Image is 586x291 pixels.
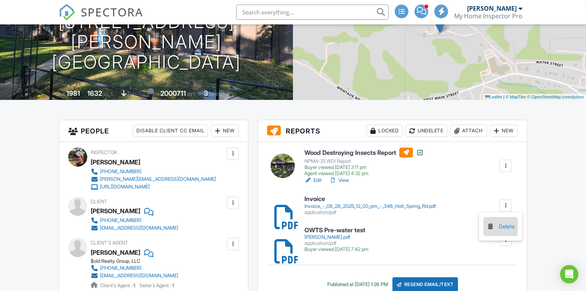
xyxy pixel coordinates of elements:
a: © MapTiler [506,95,526,99]
a: Leaflet [485,95,502,99]
a: OWTS Pre-water test [PERSON_NAME].pdf application/pdf Buyer viewed [DATE] 7:42 pm [304,227,368,252]
img: The Best Home Inspection Software - Spectora [59,4,75,21]
span: Seller's Agent - [139,283,174,288]
a: [URL][DOMAIN_NAME] [91,183,216,191]
h6: Wood Destroying Insects Report [304,148,424,158]
span: Client's Agent [91,240,128,246]
div: 1632 [87,89,102,97]
h3: Reports [258,120,527,142]
div: [PERSON_NAME] [467,5,517,12]
a: View [329,177,349,184]
a: Invoice Invoice_-_08_28_2025_12_00_pm_-_348_Holt_Spring_Rd.pdf application/pdf [304,196,436,215]
div: Undelete [406,125,447,137]
div: NPMA-33 WDI Report [304,158,424,164]
div: Buyer viewed [DATE] 7:42 pm [304,246,368,252]
strong: 1 [172,283,174,288]
div: Disable Client CC Email [133,125,208,137]
span: Built [57,91,65,97]
a: SPECTORA [59,10,143,26]
div: [EMAIL_ADDRESS][DOMAIN_NAME] [100,225,178,231]
div: Attach [450,125,487,137]
div: Email was successfully created. [457,14,568,32]
div: Open Intercom Messenger [560,265,578,283]
span: Client's Agent - [100,283,136,288]
h1: [STREET_ADDRESS][PERSON_NAME] [GEOGRAPHIC_DATA] [12,12,281,72]
div: Locked [367,125,403,137]
div: [PERSON_NAME].pdf [304,234,368,240]
span: sq.ft. [187,91,197,97]
h6: OWTS Pre-water test [304,227,368,234]
div: application/pdf [304,209,436,215]
div: Invoice_-_08_28_2025_12_00_pm_-_348_Holt_Spring_Rd.pdf [304,203,436,209]
div: [PERSON_NAME][EMAIL_ADDRESS][DOMAIN_NAME] [100,176,216,182]
div: Buyer viewed [DATE] 3:11 pm [304,164,424,170]
span: sq. ft. [103,91,114,97]
a: © OpenStreetMap contributors [527,95,584,99]
strong: 1 [133,283,135,288]
a: [EMAIL_ADDRESS][DOMAIN_NAME] [91,224,178,232]
div: New [211,125,239,137]
div: Agent viewed [DATE] 4:32 pm [304,170,424,177]
span: slab [128,91,136,97]
img: Marker [435,18,445,33]
div: 2000711 [160,89,186,97]
div: [URL][DOMAIN_NAME] [100,184,150,190]
div: [EMAIL_ADDRESS][DOMAIN_NAME] [100,273,178,279]
h6: Invoice [304,196,436,203]
a: Delete [487,222,515,231]
input: Search everything... [236,5,389,20]
a: [EMAIL_ADDRESS][DOMAIN_NAME] [91,272,178,280]
a: [PHONE_NUMBER] [91,217,178,224]
a: [PHONE_NUMBER] [91,264,178,272]
div: application/pdf [304,240,368,246]
h3: People [59,120,248,142]
span: SPECTORA [81,4,143,20]
div: [PHONE_NUMBER] [100,217,141,223]
div: 1981 [66,89,80,97]
span: Inspector [91,150,117,155]
a: [PERSON_NAME] [91,247,140,258]
span: Client [91,199,107,204]
div: $old Realty Group, LLC [91,258,184,264]
div: Published at [DATE] 1:26 PM [327,281,388,288]
a: [PHONE_NUMBER] [91,168,216,175]
div: [PERSON_NAME] [91,156,140,168]
span: | [503,95,504,99]
div: New [490,125,518,137]
div: My Home Inspector Pro [454,12,522,20]
div: [PHONE_NUMBER] [100,265,141,271]
a: Wood Destroying Insects Report NPMA-33 WDI Report Buyer viewed [DATE] 3:11 pm Agent viewed [DATE]... [304,148,424,177]
div: [PERSON_NAME] [91,205,140,217]
a: Edit [304,177,322,184]
div: [PHONE_NUMBER] [100,169,141,175]
a: [PERSON_NAME][EMAIL_ADDRESS][DOMAIN_NAME] [91,175,216,183]
span: bedrooms [209,91,230,97]
div: 3 [204,89,208,97]
span: Lot Size [143,91,159,97]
